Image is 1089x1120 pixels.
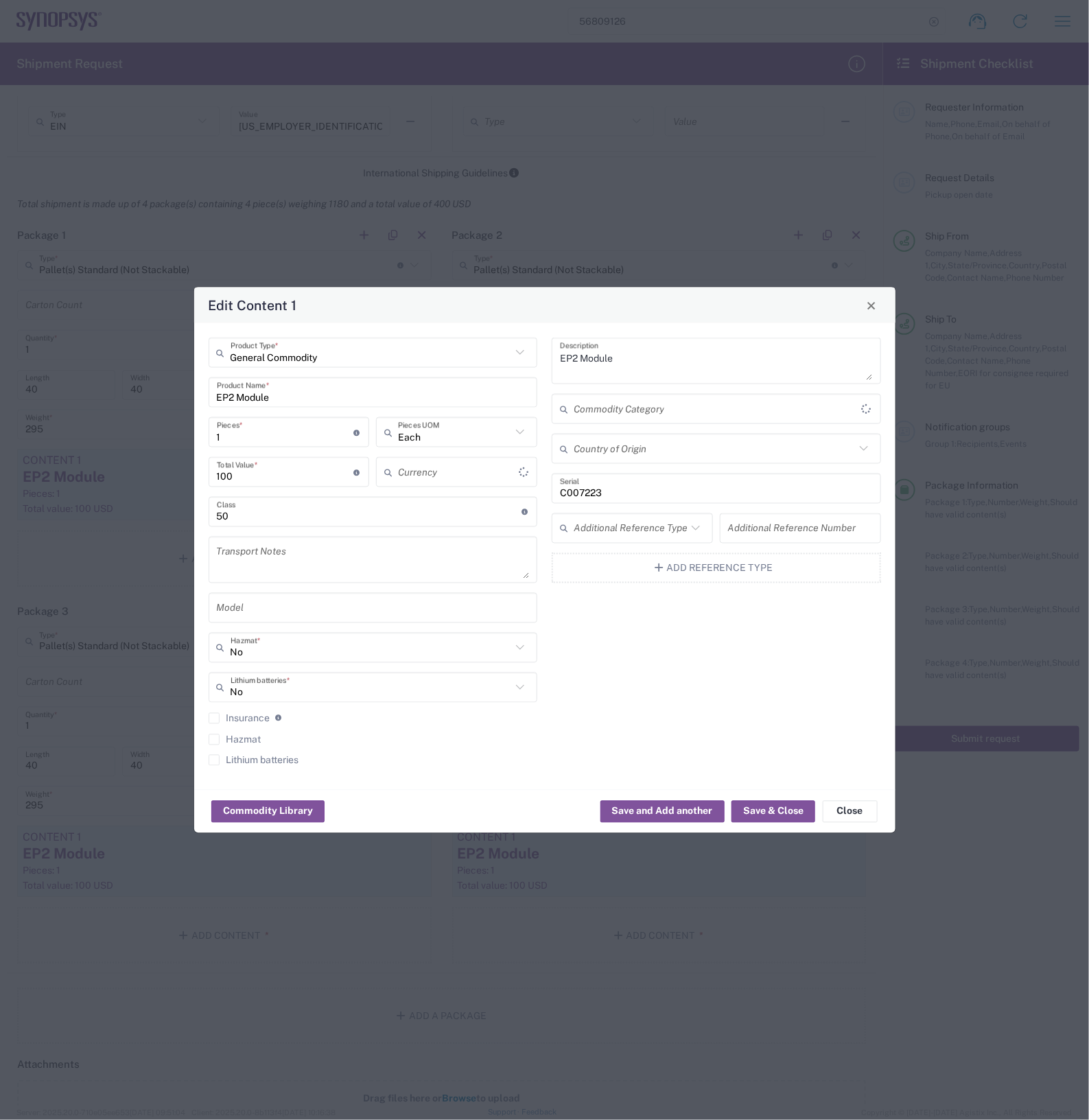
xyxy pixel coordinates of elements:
button: Save and Add another [600,800,725,822]
h4: Edit Content 1 [208,295,296,315]
button: Save & Close [731,800,815,822]
button: Add Reference Type [552,553,881,583]
button: Commodity Library [211,800,325,822]
button: Close [862,296,881,315]
button: Close [823,800,878,822]
label: Hazmat [209,734,261,745]
label: Insurance [209,713,270,724]
label: Lithium batteries [209,755,299,766]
